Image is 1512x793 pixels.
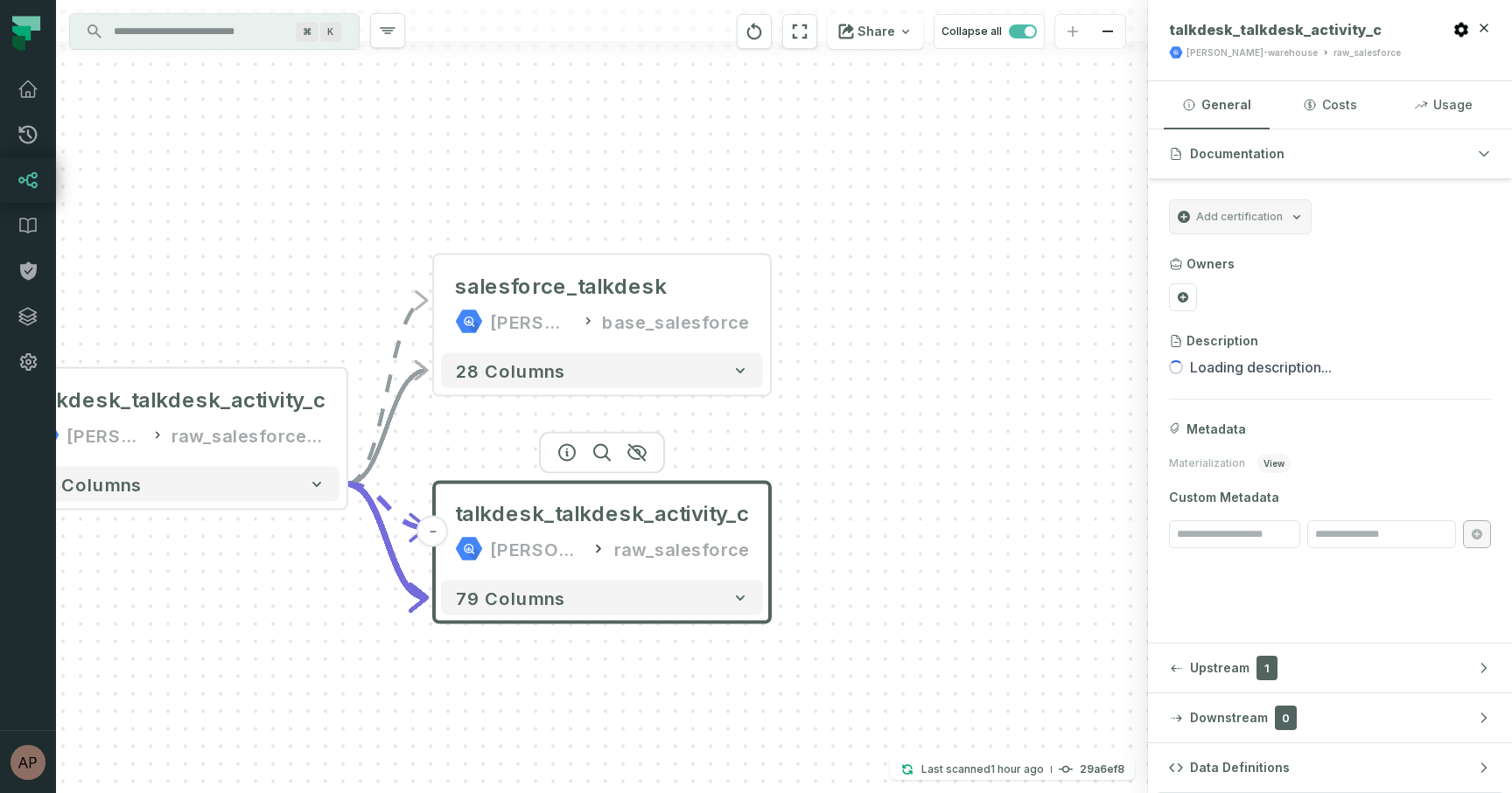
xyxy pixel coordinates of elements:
[455,588,565,609] span: 79 columns
[1186,255,1235,273] h3: Owners
[1169,21,1382,38] span: talkdesk_talkdesk_activity_c
[614,535,749,563] div: raw_salesforce
[1196,210,1283,224] span: Add certification
[1148,743,1512,792] button: Data Definitions
[1333,46,1401,59] div: raw_salesforce
[934,14,1045,49] button: Collapse all
[455,360,565,381] span: 28 columns
[1186,46,1318,59] div: juul-warehouse
[296,22,318,42] span: Press ⌘ + K to focus the search bar
[1148,129,1512,178] button: Documentation
[1148,693,1512,742] button: Downstream0
[1186,332,1258,350] h3: Description
[455,500,749,528] span: talkdesk_talkdesk_activity_c
[1090,15,1125,49] button: zoom out
[417,516,449,547] button: -
[1080,764,1124,775] h4: 29a6ef8
[455,273,667,301] div: salesforce_talkdesk
[921,761,1044,778] p: Last scanned
[1256,656,1277,680] span: 1
[1148,643,1512,692] button: Upstream1
[346,370,427,483] g: Edge from ce8be14281bba1416617f5983c9c3b5f to 8afe5a6eda60fbbc9fb5ea4c5058f2c6
[990,762,1044,776] relative-time: Oct 3, 2025, 3:23 PM EDT
[320,22,341,42] span: Press ⌘ + K to focus the search bar
[1186,421,1246,438] span: Metadata
[1169,489,1491,506] span: Custom Metadata
[1257,454,1291,473] span: view
[31,474,142,495] span: 79 columns
[1190,357,1332,378] span: Loading description...
[1190,145,1284,163] span: Documentation
[1190,709,1268,727] span: Downstream
[490,535,584,563] div: juul-warehouse
[1190,659,1249,677] span: Upstream
[1169,199,1312,234] button: Add certification
[602,308,749,336] div: base_salesforce
[1169,456,1245,470] span: Materialization
[10,745,45,780] img: avatar of Aryan Siddhabathula (c)
[346,300,427,483] g: Edge from ce8be14281bba1416617f5983c9c3b5f to 8afe5a6eda60fbbc9fb5ea4c5058f2c6
[31,386,325,414] div: talkdesk_talkdesk_activity_c
[1190,759,1290,776] span: Data Definitions
[171,421,325,449] div: raw_salesforce_v2
[66,421,143,449] div: juul-warehouse
[828,14,923,49] button: Share
[890,759,1135,780] button: Last scanned[DATE] 3:23:47 PM29a6ef8
[346,484,427,598] g: Edge from ce8be14281bba1416617f5983c9c3b5f to 4671e2b2f5b163661635a2106603d1be
[1164,81,1270,129] button: General
[1390,81,1496,129] button: Usage
[1277,81,1382,129] button: Costs
[490,308,573,336] div: juul-warehouse
[346,484,427,528] g: Edge from ce8be14281bba1416617f5983c9c3b5f to 4671e2b2f5b163661635a2106603d1be
[1275,706,1297,730] span: 0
